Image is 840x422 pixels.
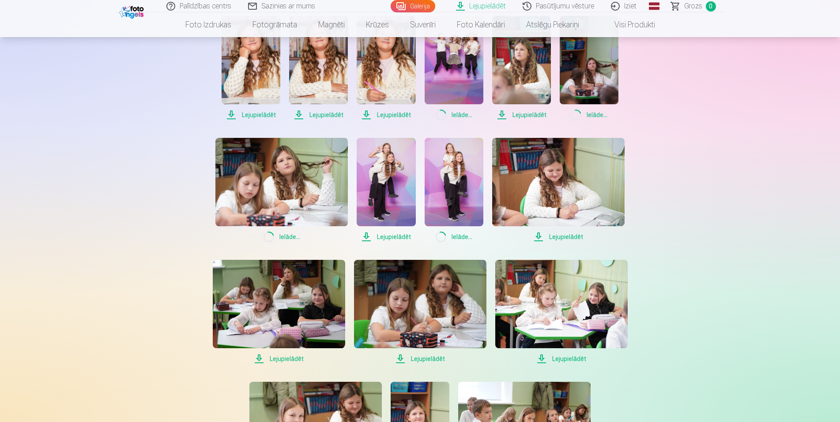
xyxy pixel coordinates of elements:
span: Lejupielādēt [492,110,551,120]
span: Ielāde ... [560,110,618,120]
span: 0 [706,1,716,11]
a: Ielāde... [425,138,483,242]
a: Visi produkti [590,12,666,37]
a: Suvenīri [399,12,446,37]
span: Lejupielādēt [357,232,415,242]
span: Lejupielādēt [495,354,628,364]
span: Lejupielādēt [354,354,486,364]
a: Lejupielādēt [354,260,486,364]
a: Ielāde... [215,138,348,242]
span: Lejupielādēt [492,232,625,242]
span: Grozs [684,1,702,11]
span: Lejupielādēt [213,354,345,364]
a: Ielāde... [425,16,483,120]
a: Krūzes [355,12,399,37]
span: Ielāde ... [215,232,348,242]
a: Lejupielādēt [213,260,345,364]
span: Ielāde ... [425,110,483,120]
a: Lejupielādēt [492,138,625,242]
span: Lejupielādēt [289,110,348,120]
span: Lejupielādēt [357,110,415,120]
a: Ielāde... [560,16,618,120]
a: Foto kalendāri [446,12,516,37]
span: Ielāde ... [425,232,483,242]
a: Lejupielādēt [357,138,415,242]
a: Foto izdrukas [175,12,242,37]
span: Lejupielādēt [222,110,280,120]
a: Lejupielādēt [289,16,348,120]
img: /fa1 [119,4,146,19]
a: Lejupielādēt [222,16,280,120]
a: Lejupielādēt [495,260,628,364]
a: Atslēgu piekariņi [516,12,590,37]
a: Lejupielādēt [492,16,551,120]
a: Magnēti [308,12,355,37]
a: Lejupielādēt [357,16,415,120]
a: Fotogrāmata [242,12,308,37]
